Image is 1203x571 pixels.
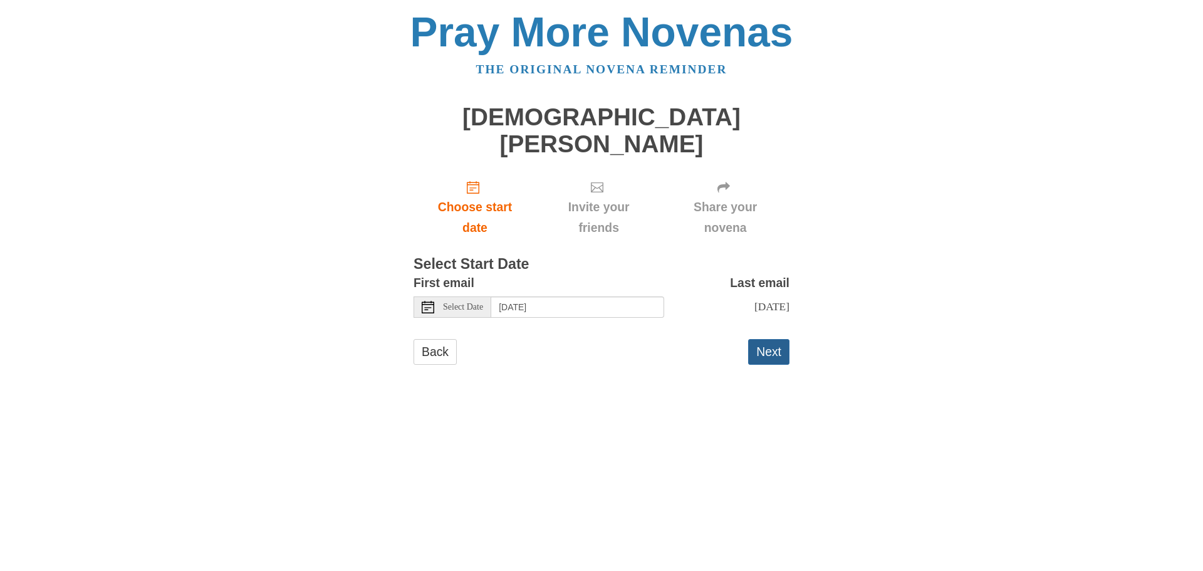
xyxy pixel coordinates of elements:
label: Last email [730,273,789,293]
div: Click "Next" to confirm your start date first. [661,170,789,244]
span: [DATE] [754,300,789,313]
a: Choose start date [414,170,536,244]
h1: [DEMOGRAPHIC_DATA][PERSON_NAME] [414,104,789,157]
input: Use the arrow keys to pick a date [491,296,664,318]
button: Next [748,339,789,365]
span: Share your novena [674,197,777,238]
a: Pray More Novenas [410,9,793,55]
label: First email [414,273,474,293]
h3: Select Start Date [414,256,789,273]
span: Select Date [443,303,483,312]
a: The original novena reminder [476,63,727,76]
div: Click "Next" to confirm your start date first. [536,170,661,244]
span: Invite your friends [549,197,648,238]
span: Choose start date [426,197,524,238]
a: Back [414,339,457,365]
